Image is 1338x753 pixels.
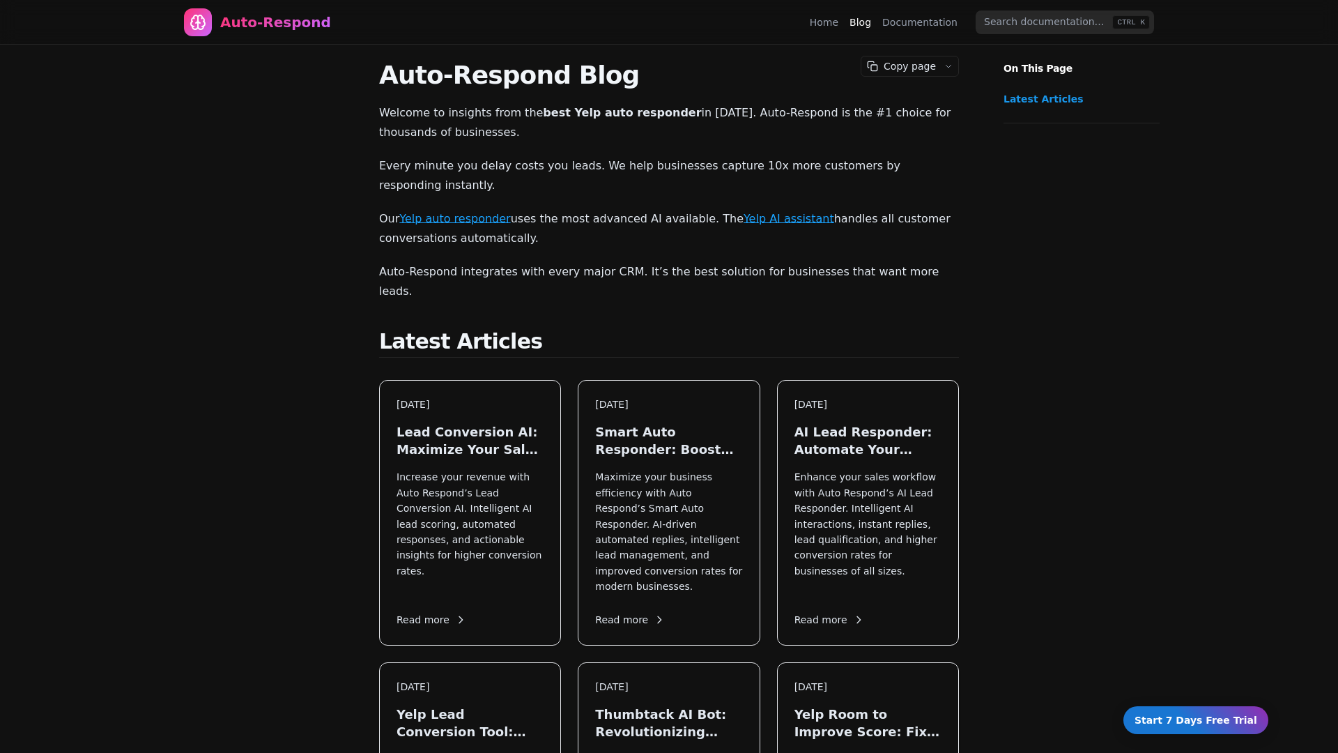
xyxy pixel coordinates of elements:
div: [DATE] [595,680,742,694]
strong: best Yelp auto responder [543,106,701,119]
h1: Auto-Respond Blog [379,61,959,89]
span: Read more [794,613,864,627]
div: [DATE] [595,397,742,412]
p: On This Page [992,45,1171,75]
a: [DATE]Smart Auto Responder: Boost Your Lead Engagement in [DATE]Maximize your business efficiency... [578,380,760,646]
a: Blog [849,15,871,29]
h3: Thumbtack AI Bot: Revolutionizing Lead Generation [595,706,742,740]
h3: Smart Auto Responder: Boost Your Lead Engagement in [DATE] [595,423,742,458]
button: Copy page [861,56,939,76]
a: Home [810,15,838,29]
h3: Lead Conversion AI: Maximize Your Sales in [DATE] [397,423,544,458]
p: Enhance your sales workflow with Auto Respond’s AI Lead Responder. Intelligent AI interactions, i... [794,469,941,594]
div: [DATE] [794,680,941,694]
p: Welcome to insights from the in [DATE]. Auto-Respond is the #1 choice for thousands of businesses. [379,103,959,142]
h2: Latest Articles [379,329,959,358]
input: Search documentation… [976,10,1154,34]
p: Our uses the most advanced AI available. The handles all customer conversations automatically. [379,209,959,248]
h3: AI Lead Responder: Automate Your Sales in [DATE] [794,423,941,458]
p: Every minute you delay costs you leads. We help businesses capture 10x more customers by respondi... [379,156,959,195]
a: [DATE]AI Lead Responder: Automate Your Sales in [DATE]Enhance your sales workflow with Auto Respo... [777,380,959,646]
span: Read more [397,613,466,627]
a: Yelp AI assistant [744,212,834,225]
a: Start 7 Days Free Trial [1123,706,1268,734]
a: Yelp auto responder [399,212,510,225]
a: Latest Articles [1003,92,1153,106]
p: Auto-Respond integrates with every major CRM. It’s the best solution for businesses that want mor... [379,262,959,301]
a: Home page [184,8,331,36]
div: [DATE] [397,680,544,694]
a: [DATE]Lead Conversion AI: Maximize Your Sales in [DATE]Increase your revenue with Auto Respond’s ... [379,380,561,646]
a: Documentation [882,15,958,29]
div: [DATE] [397,397,544,412]
span: Read more [595,613,665,627]
p: Maximize your business efficiency with Auto Respond’s Smart Auto Responder. AI-driven automated r... [595,469,742,594]
p: Increase your revenue with Auto Respond’s Lead Conversion AI. Intelligent AI lead scoring, automa... [397,469,544,594]
div: [DATE] [794,397,941,412]
div: Auto-Respond [220,13,331,32]
h3: Yelp Room to Improve Score: Fix Your Response Quality Instantly [794,706,941,740]
h3: Yelp Lead Conversion Tool: Maximize Local Leads in [DATE] [397,706,544,740]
